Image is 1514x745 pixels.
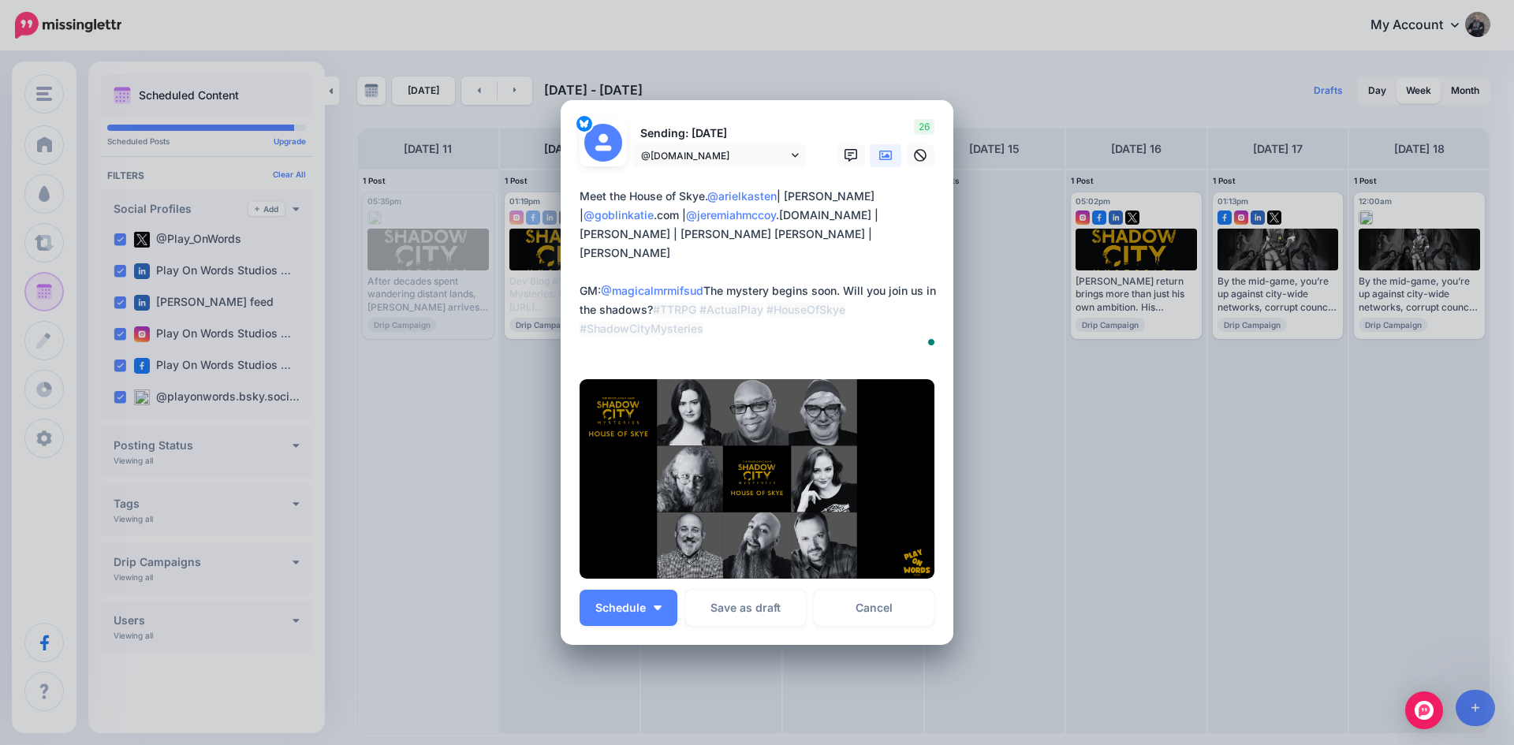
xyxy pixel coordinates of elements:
p: Sending: [DATE] [633,125,807,143]
span: Schedule [595,602,646,613]
textarea: To enrich screen reader interactions, please activate Accessibility in Grammarly extension settings [580,187,942,357]
button: Save as draft [685,590,806,626]
img: TYLW81GO52UP8VBQZB5E3SRT38WCPJRE.png [580,379,934,579]
span: 26 [914,119,934,135]
a: @[DOMAIN_NAME] [633,144,807,167]
div: Open Intercom Messenger [1405,691,1443,729]
button: Schedule [580,590,677,626]
a: Cancel [814,590,934,626]
span: @[DOMAIN_NAME] [641,147,788,164]
img: user_default_image.png [584,124,622,162]
div: Meet the House of Skye. | [PERSON_NAME] | .com | .[DOMAIN_NAME]‬ | [PERSON_NAME] | [PERSON_NAME] ... [580,187,942,338]
img: arrow-down-white.png [654,605,662,610]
